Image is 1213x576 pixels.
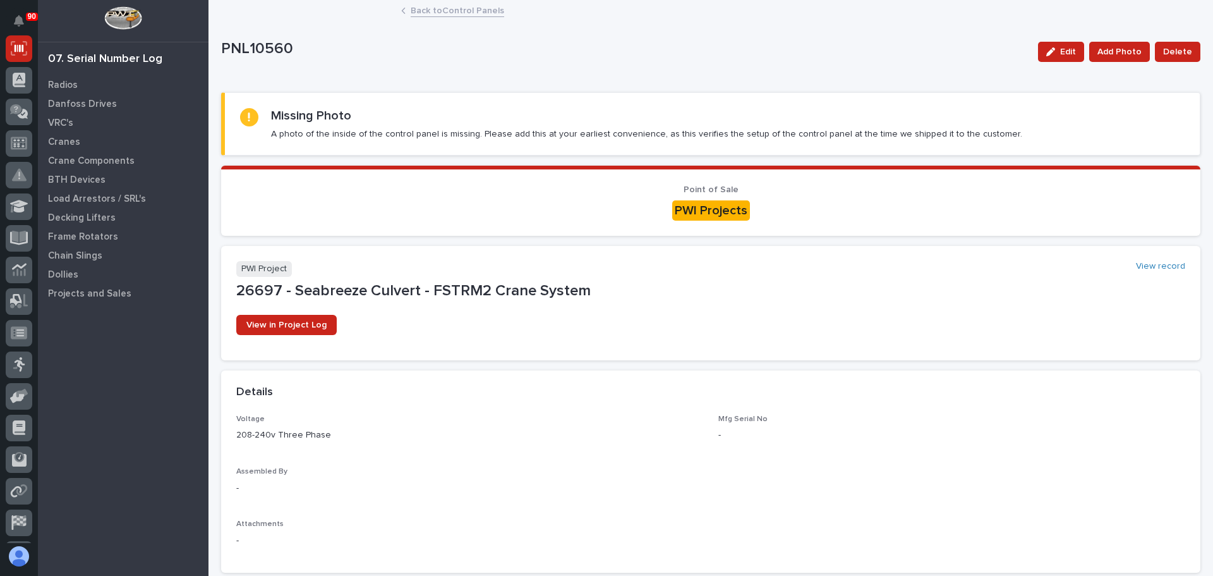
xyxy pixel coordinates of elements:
[38,151,208,170] a: Crane Components
[38,189,208,208] a: Load Arrestors / SRL's
[1155,42,1200,62] button: Delete
[48,80,78,91] p: Radios
[718,415,768,423] span: Mfg Serial No
[271,128,1022,140] p: A photo of the inside of the control panel is missing. Please add this at your earliest convenien...
[48,156,135,167] p: Crane Components
[38,75,208,94] a: Radios
[38,94,208,113] a: Danfoss Drives
[236,386,273,400] h2: Details
[1089,42,1150,62] button: Add Photo
[28,12,36,21] p: 90
[48,52,162,66] div: 07. Serial Number Log
[48,99,117,110] p: Danfoss Drives
[236,520,284,528] span: Attachments
[48,269,78,281] p: Dollies
[48,250,102,262] p: Chain Slings
[48,212,116,224] p: Decking Lifters
[271,108,351,123] h2: Missing Photo
[6,543,32,570] button: users-avatar
[236,534,1185,548] p: -
[38,227,208,246] a: Frame Rotators
[48,118,73,129] p: VRC's
[411,3,504,17] a: Back toControl Panels
[236,468,287,475] span: Assembled By
[6,8,32,34] button: Notifications
[38,113,208,132] a: VRC's
[236,415,265,423] span: Voltage
[1136,261,1185,272] a: View record
[221,40,1028,58] p: PNL10560
[38,170,208,189] a: BTH Devices
[672,200,750,221] div: PWI Projects
[236,282,1185,300] p: 26697 - Seabreeze Culvert - FSTRM2 Crane System
[48,231,118,243] p: Frame Rotators
[1163,44,1192,59] span: Delete
[718,429,1185,442] p: -
[16,15,32,35] div: Notifications90
[1060,46,1076,58] span: Edit
[246,321,327,329] span: View in Project Log
[38,284,208,303] a: Projects and Sales
[48,193,146,205] p: Load Arrestors / SRL's
[104,6,142,30] img: Workspace Logo
[236,429,703,442] p: 208-240v Three Phase
[48,288,131,300] p: Projects and Sales
[38,265,208,284] a: Dollies
[38,208,208,227] a: Decking Lifters
[684,185,739,194] span: Point of Sale
[1097,44,1142,59] span: Add Photo
[236,315,337,335] a: View in Project Log
[38,132,208,151] a: Cranes
[1038,42,1084,62] button: Edit
[236,261,292,277] p: PWI Project
[38,246,208,265] a: Chain Slings
[236,482,703,495] p: -
[48,175,106,186] p: BTH Devices
[48,137,80,148] p: Cranes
